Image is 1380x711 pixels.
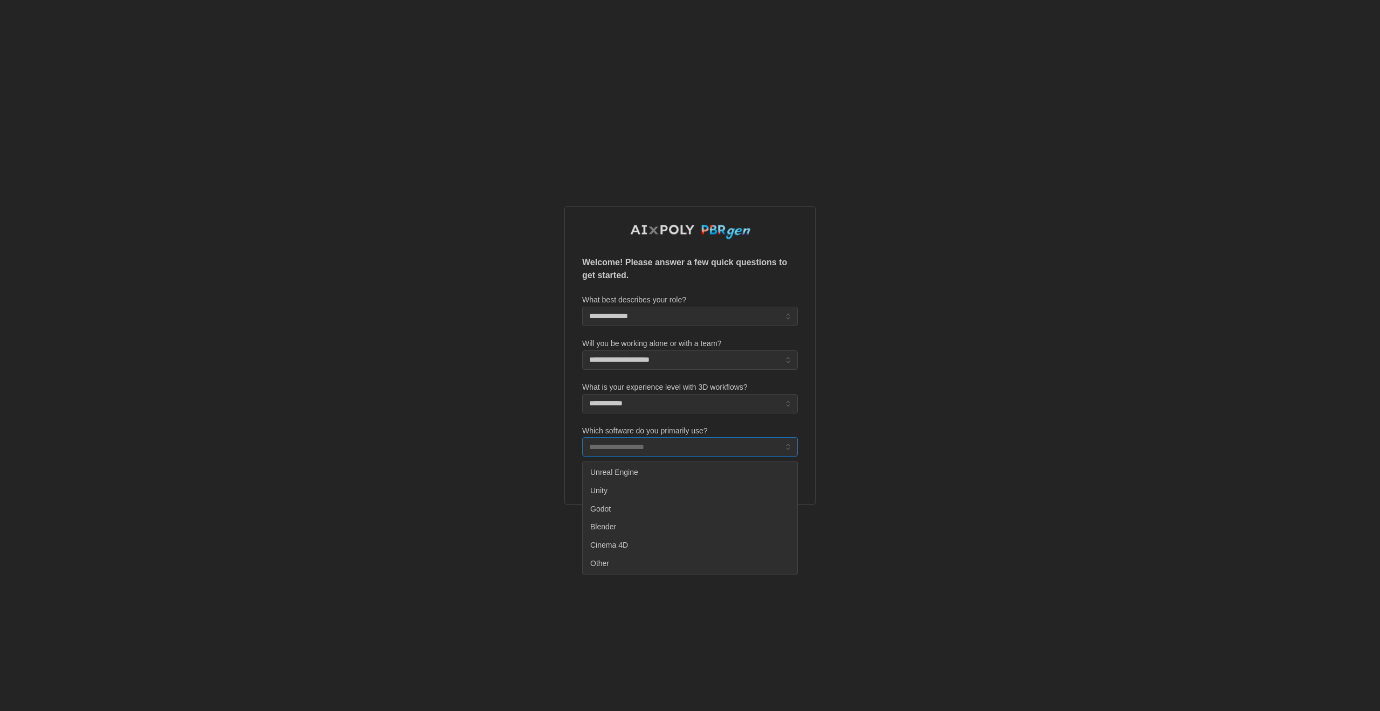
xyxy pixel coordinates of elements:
[590,503,611,515] span: Godot
[590,485,608,497] span: Unity
[582,425,708,437] label: Which software do you primarily use?
[630,224,751,240] img: AIxPoly PBRgen
[590,558,609,570] span: Other
[590,540,628,551] span: Cinema 4D
[582,338,721,350] label: Will you be working alone or with a team?
[590,521,616,533] span: Blender
[582,294,686,306] label: What best describes your role?
[582,382,748,394] label: What is your experience level with 3D workflows?
[582,256,798,283] p: Welcome! Please answer a few quick questions to get started.
[590,467,638,479] span: Unreal Engine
